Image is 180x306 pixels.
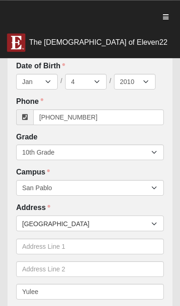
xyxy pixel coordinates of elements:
input: Address Line 1 [16,239,164,254]
label: Address [16,203,50,213]
div: The [DEMOGRAPHIC_DATA] of Eleven22 [29,38,168,47]
span: / [60,76,62,86]
span: [GEOGRAPHIC_DATA] [22,216,151,232]
span: / [109,76,111,86]
label: Phone [16,96,43,107]
input: Address Line 2 [16,261,164,277]
label: Campus [16,167,50,178]
img: E-icon-fireweed-White-TM.png [7,33,25,52]
input: City [16,284,164,300]
label: Grade [16,132,37,143]
label: Date of Birth [16,61,164,72]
